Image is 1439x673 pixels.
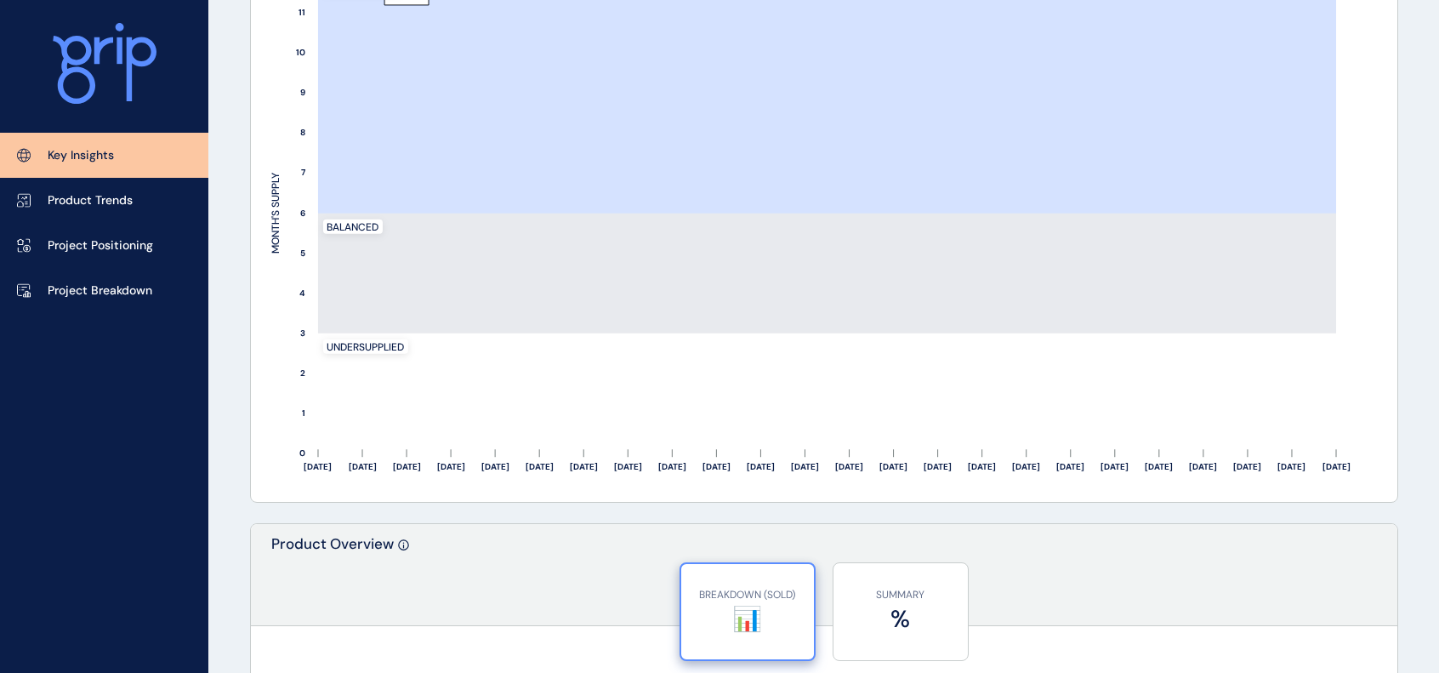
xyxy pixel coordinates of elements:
text: [DATE] [481,461,509,472]
text: [DATE] [924,461,952,472]
text: [DATE] [1101,461,1129,472]
text: [DATE] [1189,461,1217,472]
text: 11 [299,8,305,19]
p: Project Positioning [48,237,153,254]
text: [DATE] [702,461,731,472]
p: Project Breakdown [48,282,152,299]
p: Key Insights [48,147,114,164]
text: [DATE] [569,461,597,472]
label: % [842,602,959,636]
text: [DATE] [436,461,464,472]
text: [DATE] [1322,461,1351,472]
text: [DATE] [1145,461,1173,472]
text: [DATE] [658,461,686,472]
p: BREAKDOWN (SOLD) [690,588,805,602]
text: 8 [300,128,305,139]
text: 4 [299,288,305,299]
text: [DATE] [304,461,332,472]
text: [DATE] [1056,461,1084,472]
text: 1 [302,408,305,419]
p: Product Overview [271,534,394,625]
text: [DATE] [747,461,775,472]
text: 2 [300,368,305,379]
text: 6 [300,208,305,220]
text: 5 [300,248,305,260]
text: 9 [300,88,305,99]
p: SUMMARY [842,588,959,602]
text: 0 [299,448,305,459]
text: [DATE] [835,461,863,472]
text: [DATE] [1234,461,1262,472]
text: [DATE] [968,461,996,472]
text: 3 [300,328,305,339]
text: [DATE] [879,461,907,472]
text: [DATE] [791,461,819,472]
text: [DATE] [1278,461,1306,472]
p: Product Trends [48,192,133,209]
text: 7 [301,168,306,179]
text: [DATE] [392,461,420,472]
text: [DATE] [614,461,642,472]
text: [DATE] [1012,461,1040,472]
label: 📊 [690,602,805,636]
text: MONTH'S SUPPLY [269,173,282,254]
text: [DATE] [525,461,553,472]
text: 10 [296,48,305,59]
text: [DATE] [348,461,376,472]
